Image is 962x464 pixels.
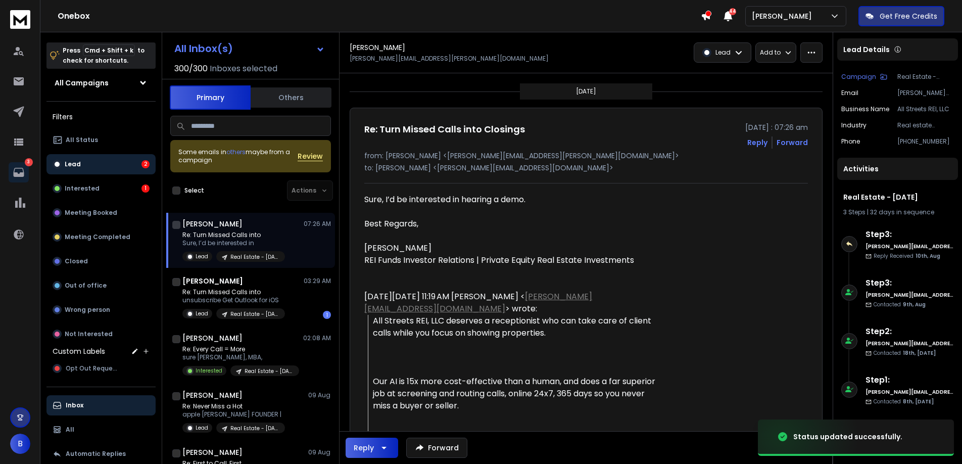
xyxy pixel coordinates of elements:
[46,395,156,415] button: Inbox
[880,11,937,21] p: Get Free Credits
[903,301,926,308] span: 9th, Aug
[65,209,117,217] p: Meeting Booked
[874,301,926,308] p: Contacted
[58,10,701,22] h1: Onebox
[65,233,130,241] p: Meeting Completed
[897,105,954,113] p: All Streets REI, LLC
[870,208,934,216] span: 32 days in sequence
[865,228,954,241] h6: Step 3 :
[364,242,659,254] div: [PERSON_NAME]
[182,333,243,343] h1: [PERSON_NAME]
[53,346,105,356] h3: Custom Labels
[897,137,954,146] p: [PHONE_NUMBER]
[745,122,808,132] p: [DATE] : 07:26 am
[182,390,243,400] h1: [PERSON_NAME]
[841,121,867,129] p: Industry
[843,44,890,55] p: Lead Details
[66,450,126,458] p: Automatic Replies
[10,10,30,29] img: logo
[46,275,156,296] button: Out of office
[65,160,81,168] p: Lead
[182,410,285,419] p: apple [PERSON_NAME] FOUNDER |
[46,324,156,344] button: Not Interested
[364,194,659,266] div: Sure, I’d be interested in hearing a demo.
[308,448,331,456] p: 09 Aug
[843,192,952,202] h1: Real Estate - [DATE]
[46,300,156,320] button: Wrong person
[46,420,156,440] button: All
[777,137,808,148] div: Forward
[858,6,944,26] button: Get Free Credits
[66,136,98,144] p: All Status
[182,353,299,361] p: sure [PERSON_NAME], MBA,
[364,291,592,314] a: [PERSON_NAME][EMAIL_ADDRESS][DOMAIN_NAME]
[55,78,109,88] h1: All Campaigns
[46,251,156,271] button: Closed
[903,349,936,357] span: 18th, [DATE]
[308,391,331,399] p: 09 Aug
[323,311,331,319] div: 1
[841,73,887,81] button: Campaign
[406,438,467,458] button: Forward
[174,43,233,54] h1: All Inbox(s)
[350,55,549,63] p: [PERSON_NAME][EMAIL_ADDRESS][PERSON_NAME][DOMAIN_NAME]
[65,257,88,265] p: Closed
[182,447,243,457] h1: [PERSON_NAME]
[10,434,30,454] button: B
[346,438,398,458] button: Reply
[182,239,285,247] p: Sure, I’d be interested in
[46,227,156,247] button: Meeting Completed
[178,148,298,164] div: Some emails in maybe from a campaign
[916,252,940,260] span: 10th, Aug
[25,158,33,166] p: 3
[865,277,954,289] h6: Step 3 :
[903,398,934,405] span: 8th, [DATE]
[304,220,331,228] p: 07:26 AM
[46,110,156,124] h3: Filters
[364,218,659,266] div: Best Regards,
[230,253,279,261] p: Real Estate - [DATE]
[350,42,405,53] h1: [PERSON_NAME]
[196,253,208,260] p: Lead
[230,425,279,432] p: Real Estate - [DATE]
[304,277,331,285] p: 03:29 AM
[184,187,204,195] label: Select
[141,160,150,168] div: 2
[303,334,331,342] p: 02:08 AM
[46,444,156,464] button: Automatic Replies
[874,252,940,260] p: Reply Received
[251,86,331,109] button: Others
[65,184,100,193] p: Interested
[298,151,323,161] button: Review
[576,87,596,96] p: [DATE]
[897,73,954,81] p: Real Estate - [DATE]
[364,291,659,315] div: [DATE][DATE] 11:19 AM [PERSON_NAME] < > wrote:
[897,121,954,129] p: Real estate consultant
[841,105,889,113] p: Business Name
[46,154,156,174] button: Lead2
[865,340,954,347] h6: [PERSON_NAME][EMAIL_ADDRESS][DOMAIN_NAME]
[364,163,808,173] p: to: [PERSON_NAME] <[PERSON_NAME][EMAIL_ADDRESS][DOMAIN_NAME]>
[66,364,119,373] span: Opt Out Request
[874,349,936,357] p: Contacted
[865,291,954,299] h6: [PERSON_NAME][EMAIL_ADDRESS][DOMAIN_NAME]
[245,367,293,375] p: Real Estate - [DATE]
[182,345,299,353] p: Re: Every Call = More
[793,432,902,442] div: Status updated successfully.
[843,208,865,216] span: 3 Steps
[865,326,954,338] h6: Step 2 :
[65,282,107,290] p: Out of office
[752,11,816,21] p: [PERSON_NAME]
[182,219,243,229] h1: [PERSON_NAME]
[46,358,156,379] button: Opt Out Request
[182,296,285,304] p: unsubscribe Get Outlook for iOS
[174,63,208,75] span: 300 / 300
[66,401,83,409] p: Inbox
[364,151,808,161] p: from: [PERSON_NAME] <[PERSON_NAME][EMAIL_ADDRESS][PERSON_NAME][DOMAIN_NAME]>
[226,148,246,156] span: others
[46,130,156,150] button: All Status
[182,288,285,296] p: Re: Turn Missed Calls into
[364,122,525,136] h1: Re: Turn Missed Calls into Closings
